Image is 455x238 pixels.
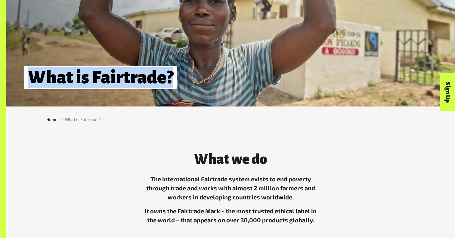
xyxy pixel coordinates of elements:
[140,152,321,167] h3: What we do
[65,116,101,122] span: What is Fairtrade?
[140,174,321,202] p: The international Fairtrade system exists to end poverty through trade and works with almost 2 mi...
[24,66,177,89] h1: What is Fairtrade?
[140,206,321,224] p: It owns the Fairtrade Mark – the most trusted ethical label in the world – that appears on over 3...
[46,116,57,122] a: Home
